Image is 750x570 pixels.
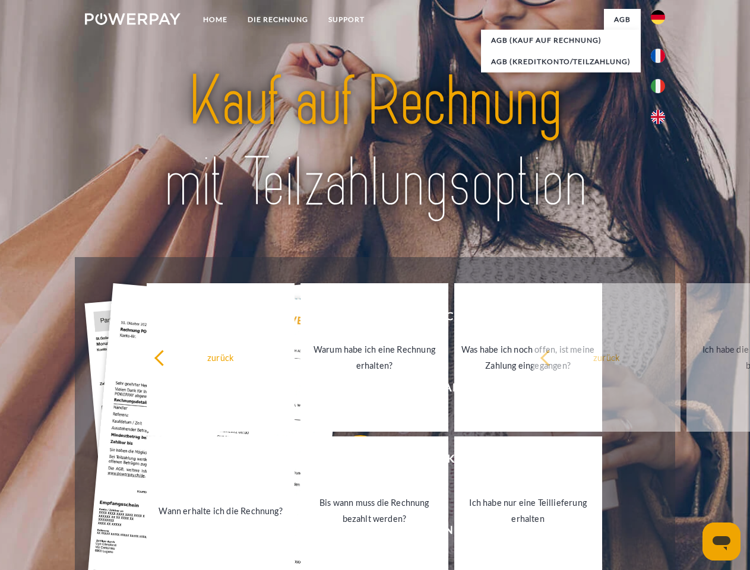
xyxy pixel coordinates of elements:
[318,9,375,30] a: SUPPORT
[651,10,665,24] img: de
[193,9,238,30] a: Home
[454,283,602,432] a: Was habe ich noch offen, ist meine Zahlung eingegangen?
[308,495,441,527] div: Bis wann muss die Rechnung bezahlt werden?
[461,495,595,527] div: Ich habe nur eine Teillieferung erhalten
[604,9,641,30] a: agb
[481,51,641,72] a: AGB (Kreditkonto/Teilzahlung)
[651,110,665,124] img: en
[113,57,637,227] img: title-powerpay_de.svg
[238,9,318,30] a: DIE RECHNUNG
[702,522,740,560] iframe: Schaltfläche zum Öffnen des Messaging-Fensters
[540,349,673,365] div: zurück
[651,49,665,63] img: fr
[308,341,441,373] div: Warum habe ich eine Rechnung erhalten?
[154,349,287,365] div: zurück
[461,341,595,373] div: Was habe ich noch offen, ist meine Zahlung eingegangen?
[651,79,665,93] img: it
[85,13,181,25] img: logo-powerpay-white.svg
[154,502,287,518] div: Wann erhalte ich die Rechnung?
[481,30,641,51] a: AGB (Kauf auf Rechnung)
